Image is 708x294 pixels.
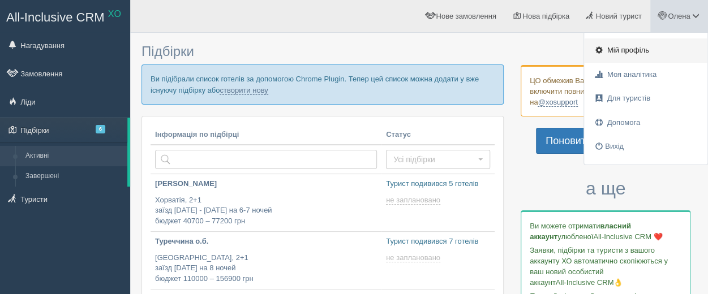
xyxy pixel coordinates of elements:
[141,64,504,104] p: Ви підібрали список готелів за допомогою Chrome Plugin. Тепер цей список можна додати у вже існую...
[151,232,381,289] a: Туреччина о.б. [GEOGRAPHIC_DATA], 2+1заїзд [DATE] на 8 ночейбюджет 110000 – 156900 грн
[538,98,577,107] a: @xosupport
[522,12,569,20] span: Нова підбірка
[521,65,690,116] div: ЦО обмежив Ваш доступ до СРМ. Щоб включити повний доступ напишіть на
[155,179,377,189] p: [PERSON_NAME]
[530,222,631,241] b: власний аккаунт
[6,10,105,24] span: All-Inclusive CRM
[436,12,496,20] span: Нове замовлення
[556,278,623,287] span: All-Inclusive CRM👌
[141,44,194,59] span: Підбірки
[607,118,640,127] span: Допомога
[96,125,105,133] span: 6
[386,196,443,205] a: не заплановано
[1,1,130,32] a: All-Inclusive CRM XO
[386,179,490,189] p: Турист подивився 5 готелів
[530,245,681,288] p: Заявки, підбірки та туристи з вашого аккаунту ХО автоматично скопіюються у ваш новий особистий ак...
[393,154,475,165] span: Усі підбірки
[386,253,443,262] a: не заплановано
[220,86,268,95] a: створити нову
[20,166,127,187] a: Завершені
[530,220,681,242] p: Ви можете отримати улюбленої
[386,236,490,247] p: Турист подивився 7 готелів
[20,146,127,166] a: Активні
[668,12,690,20] span: Олена
[155,236,377,247] p: Туреччина о.б.
[584,38,707,63] a: Мій профіль
[584,63,707,87] a: Моя аналітика
[584,87,707,111] a: Для туристів
[607,94,650,102] span: Для туристів
[381,125,495,145] th: Статус
[584,135,707,159] a: Вихід
[607,46,649,54] span: Мій профіль
[584,111,707,135] a: Допомога
[155,195,377,227] p: Хорватія, 2+1 заїзд [DATE] - [DATE] на 6-7 ночей бюджет 40700 – 77200 грн
[155,150,377,169] input: Пошук за країною або туристом
[151,174,381,231] a: [PERSON_NAME] Хорватія, 2+1заїзд [DATE] - [DATE] на 6-7 ночейбюджет 40700 – 77200 грн
[386,253,440,262] span: не заплановано
[386,196,440,205] span: не заплановано
[536,128,672,154] a: Поновити повний доступ
[607,70,656,79] span: Моя аналітика
[386,150,490,169] button: Усі підбірки
[155,253,377,284] p: [GEOGRAPHIC_DATA], 2+1 заїзд [DATE] на 8 ночей бюджет 110000 – 156900 грн
[595,12,641,20] span: Новий турист
[151,125,381,145] th: Інформація по підбірці
[593,232,662,241] span: All-Inclusive CRM ❤️
[108,9,121,19] sup: XO
[521,179,690,198] h3: а ще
